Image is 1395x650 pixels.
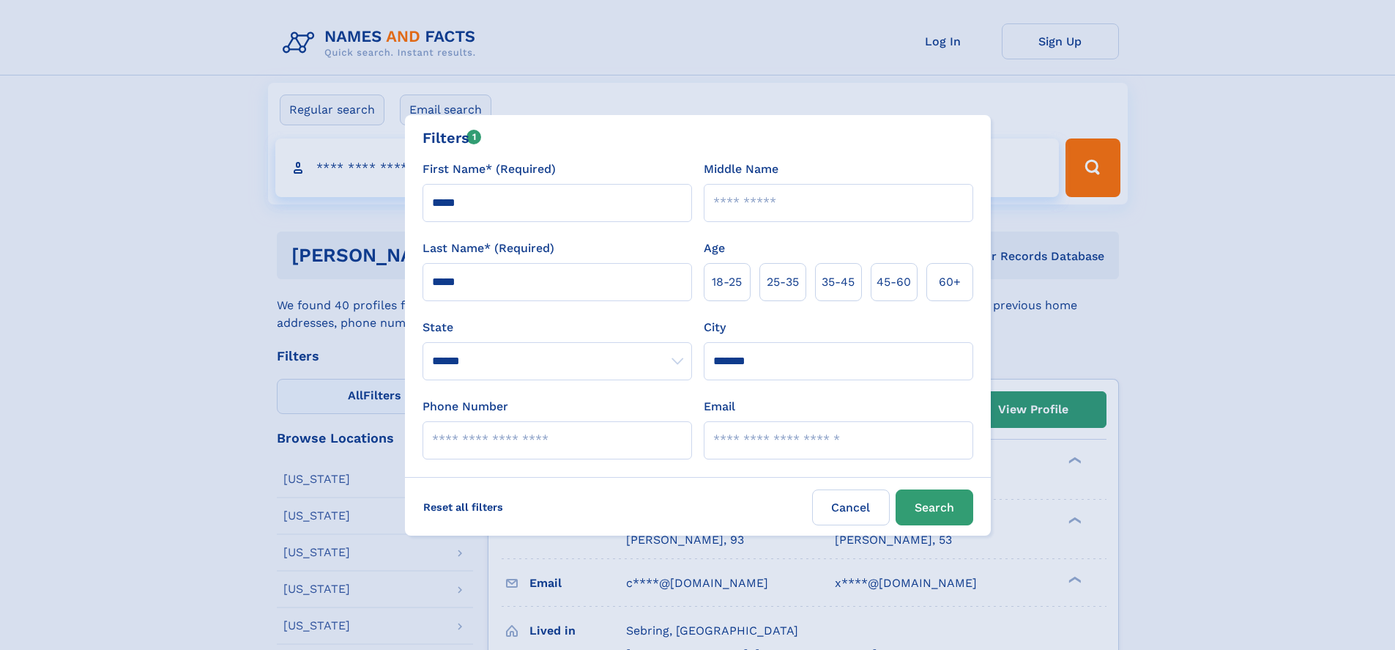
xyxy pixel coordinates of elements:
[767,273,799,291] span: 25‑35
[414,490,513,525] label: Reset all filters
[877,273,911,291] span: 45‑60
[712,273,742,291] span: 18‑25
[704,160,778,178] label: Middle Name
[423,398,508,416] label: Phone Number
[822,273,855,291] span: 35‑45
[704,398,735,416] label: Email
[704,240,725,257] label: Age
[423,127,482,149] div: Filters
[812,490,890,525] label: Cancel
[896,490,973,525] button: Search
[423,319,692,336] label: State
[423,240,554,257] label: Last Name* (Required)
[423,160,556,178] label: First Name* (Required)
[939,273,961,291] span: 60+
[704,319,726,336] label: City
